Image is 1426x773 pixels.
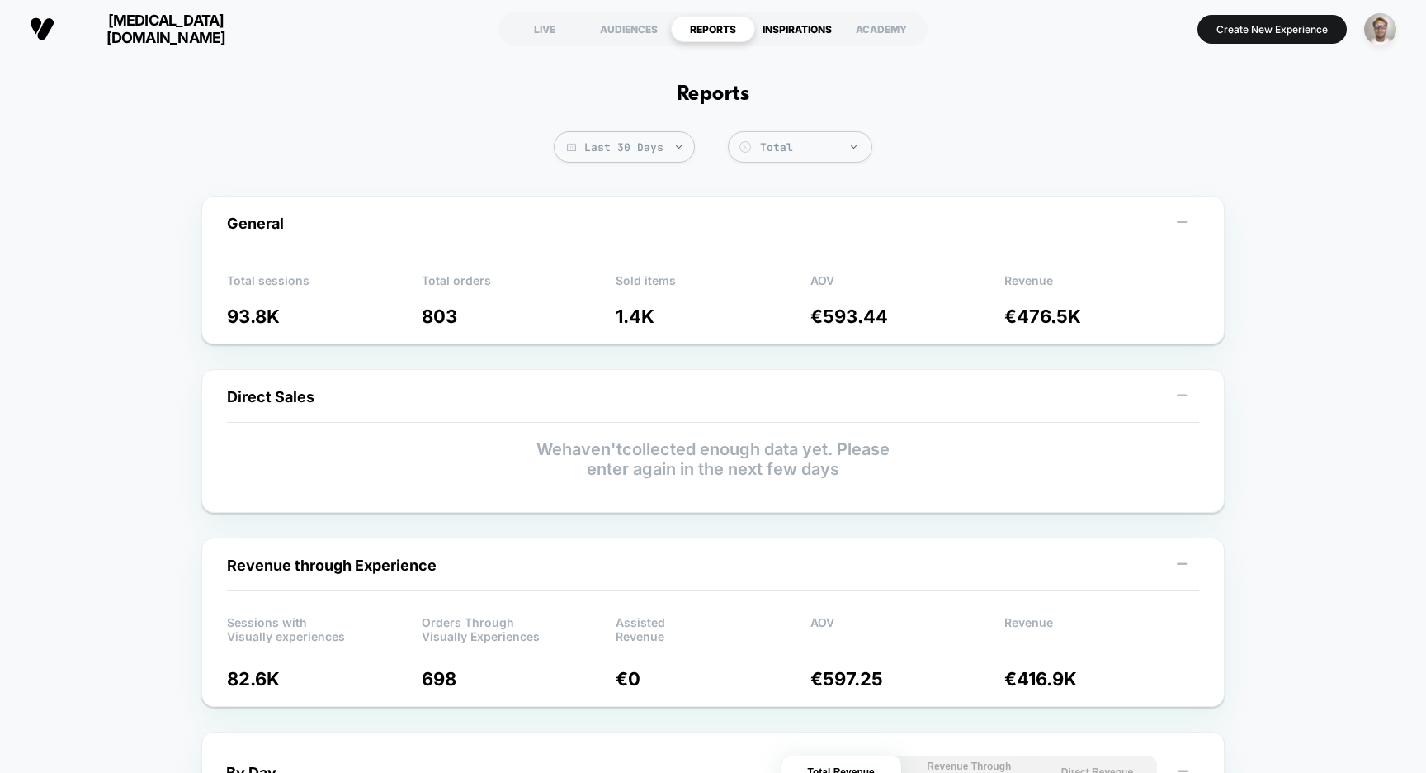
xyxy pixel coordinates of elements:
p: 698 [422,668,616,690]
div: AUDIENCES [587,16,671,42]
span: General [227,215,284,232]
button: [MEDICAL_DATA][DOMAIN_NAME] [25,11,270,47]
p: € 593.44 [810,306,1005,327]
p: 803 [422,306,616,327]
button: Create New Experience [1197,15,1347,44]
p: Total orders [422,273,616,298]
img: calendar [567,143,576,151]
span: Direct Sales [227,388,314,405]
p: Orders Through Visually Experiences [422,615,616,640]
p: 93.8K [227,306,422,327]
p: AOV [810,273,1005,298]
p: 1.4K [616,306,810,327]
h1: Reports [677,83,749,107]
div: LIVE [503,16,587,42]
p: € 476.5K [1004,306,1199,327]
p: Revenue [1004,273,1199,298]
span: [MEDICAL_DATA][DOMAIN_NAME] [67,12,265,46]
p: € 416.9K [1004,668,1199,690]
span: Last 30 Days [554,131,695,163]
p: € 0 [616,668,810,690]
button: ppic [1359,12,1401,46]
div: ACADEMY [839,16,923,42]
p: Total sessions [227,273,422,298]
div: Total [760,140,863,154]
p: Sold items [616,273,810,298]
div: INSPIRATIONS [755,16,839,42]
p: AOV [810,615,1005,640]
img: end [851,145,857,149]
p: 82.6K [227,668,422,690]
span: Revenue through Experience [227,557,437,574]
tspan: $ [743,143,747,151]
p: Assisted Revenue [616,615,810,640]
p: € 597.25 [810,668,1005,690]
p: Revenue [1004,615,1199,640]
img: end [676,145,682,149]
p: Sessions with Visually experiences [227,615,422,640]
p: We haven't collected enough data yet. Please enter again in the next few days [227,439,1199,479]
img: Visually logo [30,17,54,41]
img: ppic [1364,13,1396,45]
div: REPORTS [671,16,755,42]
